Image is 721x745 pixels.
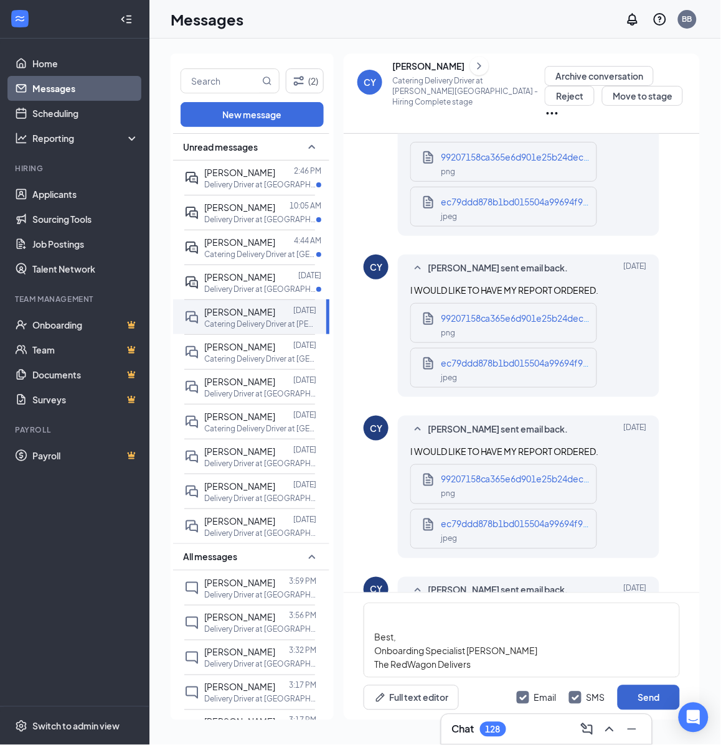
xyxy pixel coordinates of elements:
[293,444,316,455] p: [DATE]
[184,205,199,220] svg: ActiveDoubleChat
[428,583,568,598] span: [PERSON_NAME] sent email back.
[184,345,199,360] svg: DoubleChat
[204,624,316,635] p: Delivery Driver at [GEOGRAPHIC_DATA]
[32,101,139,126] a: Scheduling
[204,589,316,600] p: Delivery Driver at [GEOGRAPHIC_DATA]
[545,86,595,106] button: Reject
[183,141,258,153] span: Unread messages
[682,14,692,24] div: BB
[32,256,139,281] a: Talent Network
[204,411,275,422] span: [PERSON_NAME]
[184,380,199,395] svg: DoubleChat
[204,354,316,364] p: Catering Delivery Driver at [GEOGRAPHIC_DATA]
[421,356,436,371] svg: Document
[622,719,642,739] button: Minimize
[32,207,139,232] a: Sourcing Tools
[204,659,316,670] p: Delivery Driver at [GEOGRAPHIC_DATA]
[421,311,590,335] a: Document99207158ca365e6d901e25b24decf4e6.pngpng
[441,312,622,324] span: 99207158ca365e6d901e25b24decf4e6.png
[294,166,321,176] p: 2:46 PM
[204,493,316,504] p: Delivery Driver at [GEOGRAPHIC_DATA]
[451,723,474,736] h3: Chat
[184,240,199,255] svg: ActiveDoubleChat
[204,306,275,317] span: [PERSON_NAME]
[294,235,321,246] p: 4:44 AM
[625,12,640,27] svg: Notifications
[304,139,319,154] svg: SmallChevronUp
[184,484,199,499] svg: DoubleChat
[14,12,26,25] svg: WorkstreamLogo
[184,449,199,464] svg: DoubleChat
[15,163,136,174] div: Hiring
[600,719,620,739] button: ChevronUp
[421,195,436,210] svg: Document
[204,167,275,178] span: [PERSON_NAME]
[410,284,599,296] span: I WOULD LIKE TO HAVE MY REPORT ORDERED.
[204,214,316,225] p: Delivery Driver at [GEOGRAPHIC_DATA]
[428,422,568,437] span: [PERSON_NAME] sent email back.
[204,179,316,190] p: Delivery Driver at [GEOGRAPHIC_DATA]
[293,479,316,490] p: [DATE]
[184,616,199,630] svg: ChatInactive
[293,410,316,420] p: [DATE]
[184,310,199,325] svg: DoubleChat
[421,356,590,380] a: Documentec79ddd878b1bd015504a99694f9f03c.jpegjpeg
[410,261,425,276] svg: SmallChevronUp
[204,528,316,538] p: Delivery Driver at [GEOGRAPHIC_DATA], [GEOGRAPHIC_DATA]
[204,458,316,469] p: Delivery Driver at [GEOGRAPHIC_DATA]
[364,685,459,710] button: Full text editorPen
[293,340,316,350] p: [DATE]
[184,581,199,596] svg: ChatInactive
[184,275,199,290] svg: ActiveDoubleChat
[32,443,139,468] a: PayrollCrown
[441,474,622,485] span: 99207158ca365e6d901e25b24decf4e6.png
[486,724,501,735] div: 128
[293,514,316,525] p: [DATE]
[441,151,622,162] span: 99207158ca365e6d901e25b24decf4e6.png
[602,86,683,106] button: Move to stage
[204,480,275,492] span: [PERSON_NAME]
[421,150,590,174] a: Document99207158ca365e6d901e25b24decf4e6.pngpng
[290,200,321,211] p: 10:05 AM
[421,517,590,541] a: Documentec79ddd878b1bd015504a99694f9f03c.jpegjpeg
[204,577,275,588] span: [PERSON_NAME]
[204,249,316,260] p: Catering Delivery Driver at [GEOGRAPHIC_DATA]
[410,446,599,457] span: I WOULD LIKE TO HAVE MY REPORT ORDERED.
[181,69,260,93] input: Search
[441,212,457,221] span: jpeg
[171,9,243,30] h1: Messages
[624,583,647,598] span: [DATE]
[184,171,199,185] svg: ActiveDoubleChat
[421,472,590,496] a: Document99207158ca365e6d901e25b24decf4e6.pngpng
[545,66,654,86] button: Archive conversation
[32,182,139,207] a: Applicants
[441,373,457,382] span: jpeg
[370,422,382,434] div: CY
[304,550,319,565] svg: SmallChevronUp
[204,284,316,294] p: Delivery Driver at [GEOGRAPHIC_DATA]
[679,703,709,733] div: Open Intercom Messenger
[577,719,597,739] button: ComposeMessage
[624,722,639,737] svg: Minimize
[204,612,275,623] span: [PERSON_NAME]
[653,12,667,27] svg: QuestionInfo
[392,75,545,107] p: Catering Delivery Driver at [PERSON_NAME][GEOGRAPHIC_DATA] - Hiring Complete stage
[32,362,139,387] a: DocumentsCrown
[421,472,436,487] svg: Document
[421,517,436,532] svg: Document
[410,422,425,437] svg: SmallChevronUp
[441,167,455,176] span: png
[15,132,27,144] svg: Analysis
[204,202,275,213] span: [PERSON_NAME]
[204,237,275,248] span: [PERSON_NAME]
[262,76,272,86] svg: MagnifyingGlass
[184,519,199,534] svg: DoubleChat
[289,576,316,586] p: 3:59 PM
[32,76,139,101] a: Messages
[545,106,560,121] svg: Ellipses
[470,57,489,75] button: ChevronRight
[204,319,316,329] p: Catering Delivery Driver at [PERSON_NAME][GEOGRAPHIC_DATA]
[15,294,136,304] div: Team Management
[184,720,199,735] svg: ChatInactive
[32,387,139,412] a: SurveysCrown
